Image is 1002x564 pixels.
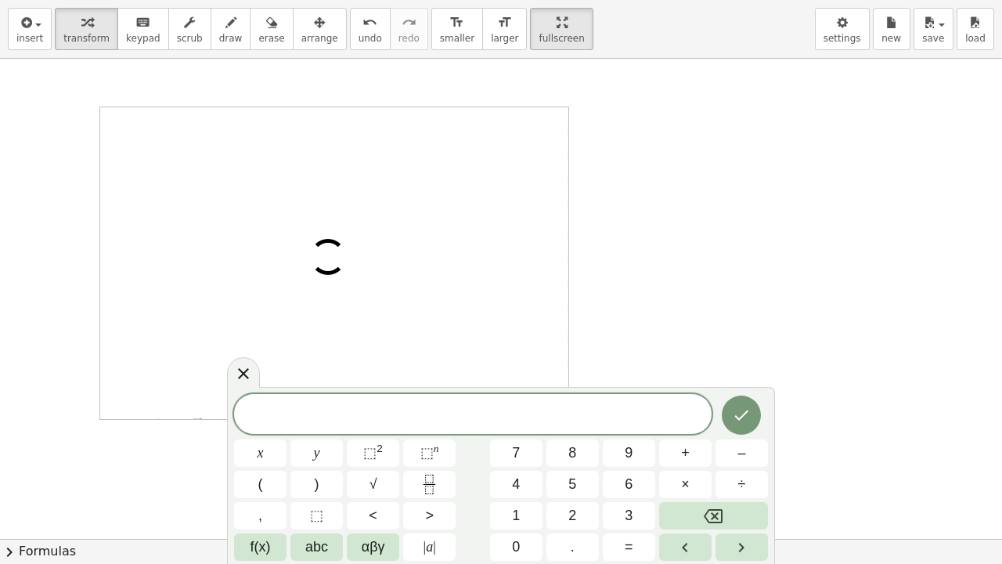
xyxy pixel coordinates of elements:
[290,471,343,498] button: )
[347,502,399,530] button: Less than
[603,471,655,498] button: 6
[290,533,343,561] button: Alphabet
[546,439,599,467] button: 8
[568,443,576,464] span: 8
[347,533,399,561] button: Greek alphabet
[603,502,655,530] button: 3
[126,33,160,44] span: keypad
[403,471,456,498] button: Fraction
[63,33,110,44] span: transform
[234,502,287,530] button: ,
[305,537,328,558] span: abc
[625,505,633,526] span: 3
[715,533,768,561] button: Right arrow
[420,445,434,461] span: ⬚
[398,33,420,44] span: redo
[425,505,434,526] span: >
[815,8,870,50] button: settings
[965,33,986,44] span: load
[568,505,576,526] span: 2
[433,539,436,555] span: |
[681,474,690,495] span: ×
[211,8,251,50] button: draw
[234,439,287,467] button: x
[362,537,385,558] span: αβγ
[369,474,377,495] span: √
[362,13,377,32] i: undo
[715,439,768,467] button: Minus
[347,439,399,467] button: Squared
[659,502,768,530] button: Backspace
[16,33,43,44] span: insert
[234,471,287,498] button: (
[219,33,243,44] span: draw
[359,33,382,44] span: undo
[301,33,338,44] span: arrange
[424,537,436,558] span: a
[293,8,347,50] button: arrange
[659,533,712,561] button: Left arrow
[55,8,118,50] button: transform
[347,471,399,498] button: Square root
[449,13,464,32] i: format_size
[539,33,584,44] span: fullscreen
[681,443,690,464] span: +
[440,33,474,44] span: smaller
[363,445,377,461] span: ⬚
[512,474,520,495] span: 4
[402,13,416,32] i: redo
[738,474,746,495] span: ÷
[546,533,599,561] button: .
[314,443,320,464] span: y
[914,8,953,50] button: save
[403,533,456,561] button: Absolute value
[168,8,211,50] button: scrub
[873,8,910,50] button: new
[625,537,633,558] span: =
[571,537,575,558] span: .
[490,533,542,561] button: 0
[250,8,293,50] button: erase
[403,502,456,530] button: Greater than
[497,13,512,32] i: format_size
[603,533,655,561] button: Equals
[390,8,428,50] button: redoredo
[290,502,343,530] button: Placeholder
[434,443,439,454] sup: n
[659,471,712,498] button: Times
[8,8,52,50] button: insert
[490,471,542,498] button: 4
[512,537,520,558] span: 0
[824,33,861,44] span: settings
[482,8,527,50] button: format_sizelarger
[290,439,343,467] button: y
[490,502,542,530] button: 1
[350,8,391,50] button: undoundo
[315,474,319,495] span: )
[625,474,633,495] span: 6
[377,443,383,454] sup: 2
[258,33,284,44] span: erase
[957,8,994,50] button: load
[722,396,761,435] button: Done
[117,8,169,50] button: keyboardkeypad
[512,505,520,526] span: 1
[258,474,263,495] span: (
[715,471,768,498] button: Divide
[546,502,599,530] button: 2
[568,474,576,495] span: 5
[546,471,599,498] button: 5
[491,33,518,44] span: larger
[530,8,593,50] button: fullscreen
[135,13,150,32] i: keyboard
[403,439,456,467] button: Superscript
[369,505,377,526] span: <
[922,33,944,44] span: save
[490,439,542,467] button: 7
[737,443,745,464] span: –
[659,439,712,467] button: Plus
[258,443,264,464] span: x
[881,33,901,44] span: new
[431,8,483,50] button: format_sizesmaller
[424,539,427,555] span: |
